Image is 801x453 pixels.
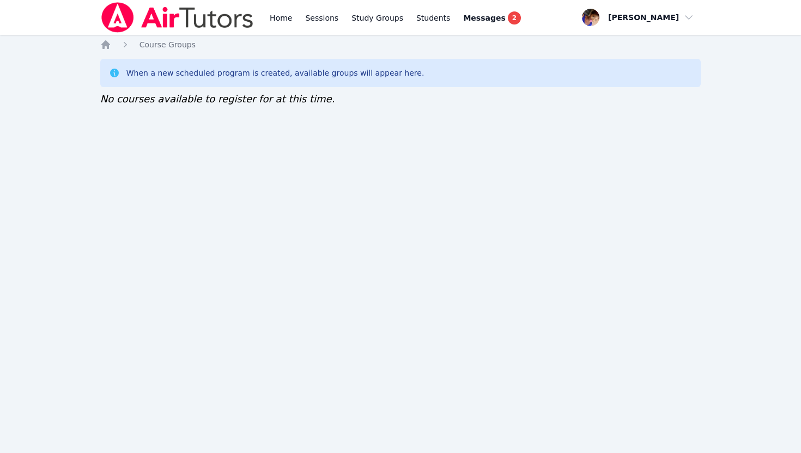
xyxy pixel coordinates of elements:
[139,39,196,50] a: Course Groups
[463,13,505,23] span: Messages
[508,11,521,25] span: 2
[126,68,424,78] div: When a new scheduled program is created, available groups will appear here.
[100,39,701,50] nav: Breadcrumb
[100,2,254,33] img: Air Tutors
[139,40,196,49] span: Course Groups
[100,93,335,105] span: No courses available to register for at this time.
